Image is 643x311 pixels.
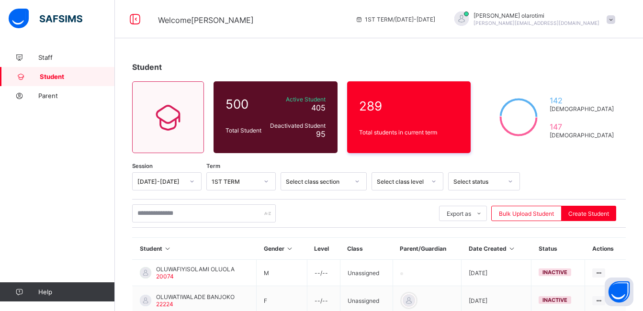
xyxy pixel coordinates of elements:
[462,260,531,286] td: [DATE]
[542,269,567,276] span: inactive
[568,210,609,217] span: Create Student
[9,9,82,29] img: safsims
[269,122,326,129] span: Deactivated Student
[132,163,153,169] span: Session
[286,245,294,252] i: Sort in Ascending Order
[359,129,459,136] span: Total students in current term
[257,238,307,260] th: Gender
[499,210,554,217] span: Bulk Upload Student
[550,105,614,112] span: [DEMOGRAPHIC_DATA]
[542,297,567,303] span: inactive
[307,260,340,286] td: --/--
[307,238,340,260] th: Level
[474,20,599,26] span: [PERSON_NAME][EMAIL_ADDRESS][DOMAIN_NAME]
[212,178,258,185] div: 1ST TERM
[453,178,502,185] div: Select status
[393,238,462,260] th: Parent/Guardian
[605,278,633,306] button: Open asap
[462,238,531,260] th: Date Created
[156,273,174,280] span: 20074
[311,103,326,112] span: 405
[226,97,264,111] span: 500
[316,129,326,139] span: 95
[38,288,114,296] span: Help
[156,266,235,273] span: OLUWAFIYISOLAMI OLUOLA
[40,73,115,80] span: Student
[340,238,393,260] th: Class
[286,178,349,185] div: Select class section
[355,16,435,23] span: session/term information
[158,15,254,25] span: Welcome [PERSON_NAME]
[445,11,620,27] div: Christine olarotimi
[447,210,471,217] span: Export as
[133,238,257,260] th: Student
[206,163,220,169] span: Term
[340,260,393,286] td: Unassigned
[585,238,626,260] th: Actions
[137,178,184,185] div: [DATE]-[DATE]
[164,245,172,252] i: Sort in Ascending Order
[38,54,115,61] span: Staff
[257,260,307,286] td: M
[550,122,614,132] span: 147
[359,99,459,113] span: 289
[474,12,599,19] span: [PERSON_NAME] olarotimi
[550,132,614,139] span: [DEMOGRAPHIC_DATA]
[550,96,614,105] span: 142
[531,238,585,260] th: Status
[156,293,235,300] span: OLUWATIWALADE BANJOKO
[269,96,326,103] span: Active Student
[38,92,115,100] span: Parent
[156,300,173,308] span: 22224
[223,124,266,136] div: Total Student
[508,245,516,252] i: Sort in Ascending Order
[377,178,426,185] div: Select class level
[132,62,162,72] span: Student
